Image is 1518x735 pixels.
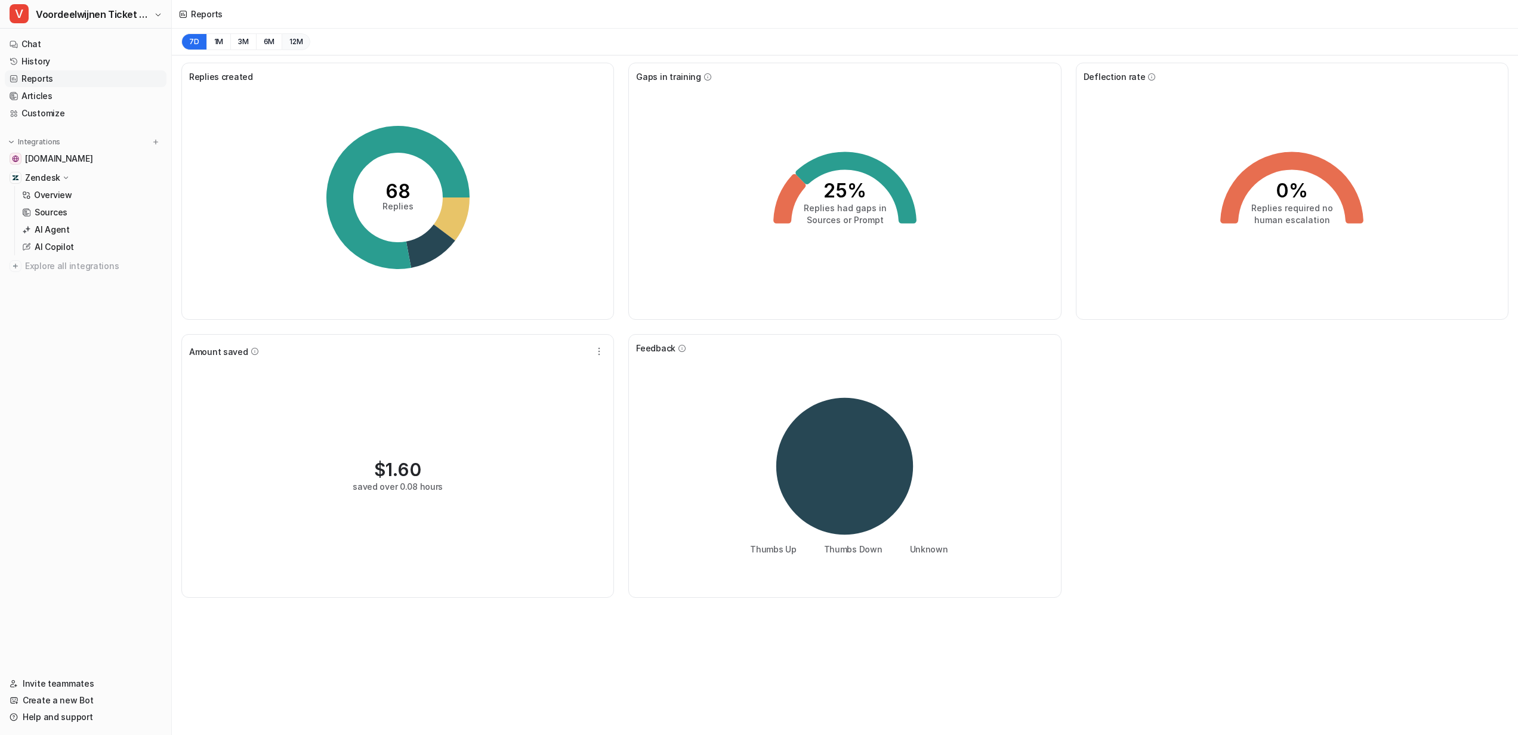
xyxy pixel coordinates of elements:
button: Messages [119,372,239,420]
li: Thumbs Up [742,543,796,555]
div: Reports [191,8,223,20]
a: www.voordeelwijnen.nl[DOMAIN_NAME] [5,150,166,167]
span: Home [46,402,73,410]
img: menu_add.svg [152,138,160,146]
span: Explore all integrations [25,257,162,276]
button: 7D [181,33,206,50]
tspan: Replies [382,201,414,211]
div: Recent message [24,150,214,163]
span: Amount saved [189,345,248,358]
button: 12M [282,33,310,50]
div: Send us a message [24,219,199,231]
a: Customize [5,105,166,122]
span: 1.60 [385,459,421,480]
a: Overview [17,187,166,203]
p: Hi there 👋 [24,85,215,105]
button: 1M [206,33,231,50]
a: Create a new Bot [5,692,166,709]
span: Feedback [636,342,675,354]
p: Integrations [18,137,60,147]
div: eesel [53,180,75,193]
img: explore all integrations [10,260,21,272]
p: Zendesk [25,172,60,184]
div: Recent messageProfile image for eeselWhen will the updates show up? regards, Frisoeesel•3h ago [12,140,227,203]
span: Gaps in training [636,70,701,83]
li: Unknown [902,543,948,555]
div: $ [374,459,421,480]
button: 3M [230,33,256,50]
tspan: Replies required no [1251,203,1333,213]
img: Profile image for Katelin [47,19,70,43]
p: Overview [34,189,72,201]
img: Profile image for Amogh [24,19,48,43]
tspan: 0% [1276,179,1308,202]
p: Sources [35,206,67,218]
li: Thumbs Down [816,543,883,555]
div: saved over 0.08 hours [353,480,443,493]
tspan: 68 [385,180,411,203]
div: • 3h ago [78,180,112,193]
div: Close [205,19,227,41]
img: expand menu [7,138,16,146]
span: Replies created [189,70,253,83]
p: AI Agent [35,224,70,236]
span: When will the updates show up? regards, Friso [53,169,248,178]
a: Invite teammates [5,675,166,692]
p: How can we help? [24,105,215,125]
img: www.voordeelwijnen.nl [12,155,19,162]
img: Zendesk [12,174,19,181]
img: Profile image for eesel [24,168,48,192]
p: AI Copilot [35,241,74,253]
div: Profile image for eeselWhen will the updates show up? regards, Frisoeesel•3h ago [13,158,226,202]
span: [DOMAIN_NAME] [25,153,92,165]
a: Reports [5,70,166,87]
tspan: Replies had gaps in [803,203,886,213]
tspan: human escalation [1254,215,1330,225]
a: Articles [5,88,166,104]
a: AI Agent [17,221,166,238]
tspan: 25% [823,179,866,202]
span: Messages [159,402,200,410]
img: Profile image for eesel [69,19,93,43]
div: Send us a message [12,209,227,242]
a: Chat [5,36,166,52]
a: History [5,53,166,70]
button: 6M [256,33,282,50]
a: Explore all integrations [5,258,166,274]
a: Help and support [5,709,166,725]
tspan: Sources or Prompt [806,215,883,225]
span: Deflection rate [1084,70,1146,83]
span: V [10,4,29,23]
span: Voordeelwijnen Ticket bot [36,6,151,23]
a: AI Copilot [17,239,166,255]
button: Integrations [5,136,64,148]
a: Sources [17,204,166,221]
